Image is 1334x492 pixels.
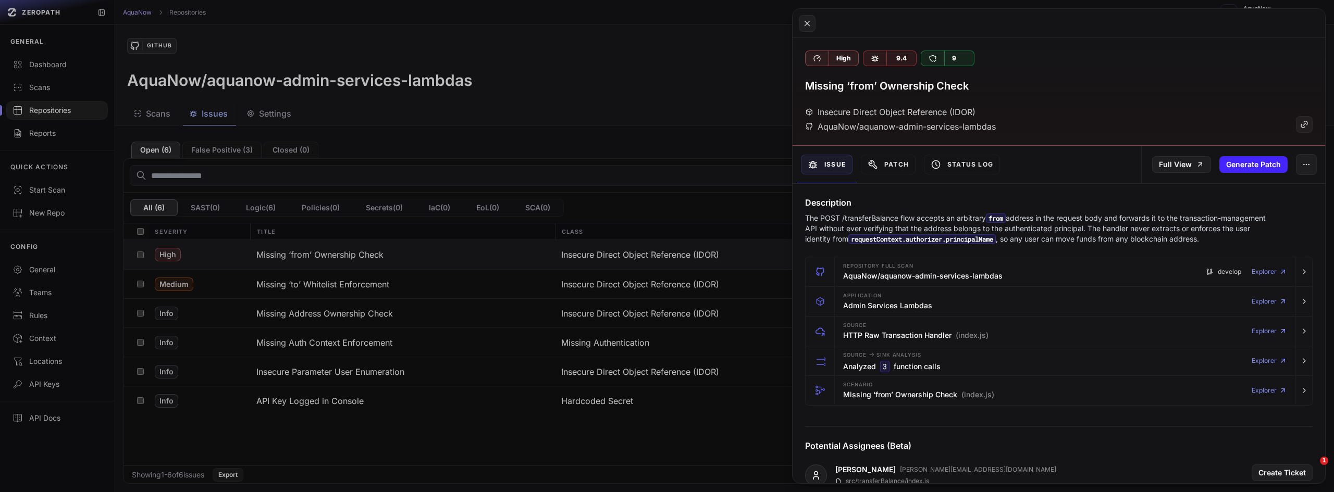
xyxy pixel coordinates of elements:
button: Repository Full scan AquaNow/aquanow-admin-services-lambdas develop Explorer [806,257,1312,286]
a: Explorer [1252,261,1287,282]
h3: AquaNow/aquanow-admin-services-lambdas [843,271,1003,281]
button: Patch [861,155,916,174]
p: src/transferBalance/index.js [846,477,929,485]
a: Full View [1152,156,1211,173]
code: requestContext.authorizer.principalName [848,234,996,244]
h3: HTTP Raw Transaction Handler [843,330,989,340]
h3: Admin Services Lambdas [843,300,932,311]
span: (index.js) [956,330,989,340]
a: Explorer [1252,380,1287,401]
a: Explorer [1252,291,1287,312]
button: Issue [801,155,853,174]
button: Application Admin Services Lambdas Explorer [806,287,1312,316]
button: Generate Patch [1219,156,1288,173]
button: Source -> Sink Analysis Analyzed 3 function calls Explorer [806,346,1312,375]
h4: Description [805,196,1313,209]
iframe: Intercom live chat [1299,457,1324,482]
p: The POST /transferBalance flow accepts an arbitrary address in the request body and forwards it t... [805,213,1272,244]
button: Scenario Missing ‘from’ Ownership Check (index.js) Explorer [806,376,1312,405]
span: Scenario [843,382,873,387]
code: from [986,213,1006,223]
h4: Potential Assignees (Beta) [805,439,1313,452]
a: Explorer [1252,350,1287,371]
span: 1 [1320,457,1328,465]
span: Source [843,323,867,328]
span: Application [843,293,882,298]
p: [PERSON_NAME][EMAIL_ADDRESS][DOMAIN_NAME] [900,465,1056,474]
button: Status Log [924,155,1000,174]
span: develop [1218,268,1241,276]
span: Repository Full scan [843,263,913,269]
div: AquaNow/aquanow-admin-services-lambdas [805,120,996,133]
button: Source HTTP Raw Transaction Handler (index.js) Explorer [806,317,1312,346]
h3: Analyzed function calls [843,361,941,372]
button: Create Ticket [1252,464,1313,481]
span: -> [869,350,874,358]
span: Source Sink Analysis [843,350,921,359]
code: 3 [880,361,890,372]
a: [PERSON_NAME] [835,464,896,475]
h3: Missing ‘from’ Ownership Check [843,389,994,400]
a: Explorer [1252,321,1287,342]
span: (index.js) [961,389,994,400]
